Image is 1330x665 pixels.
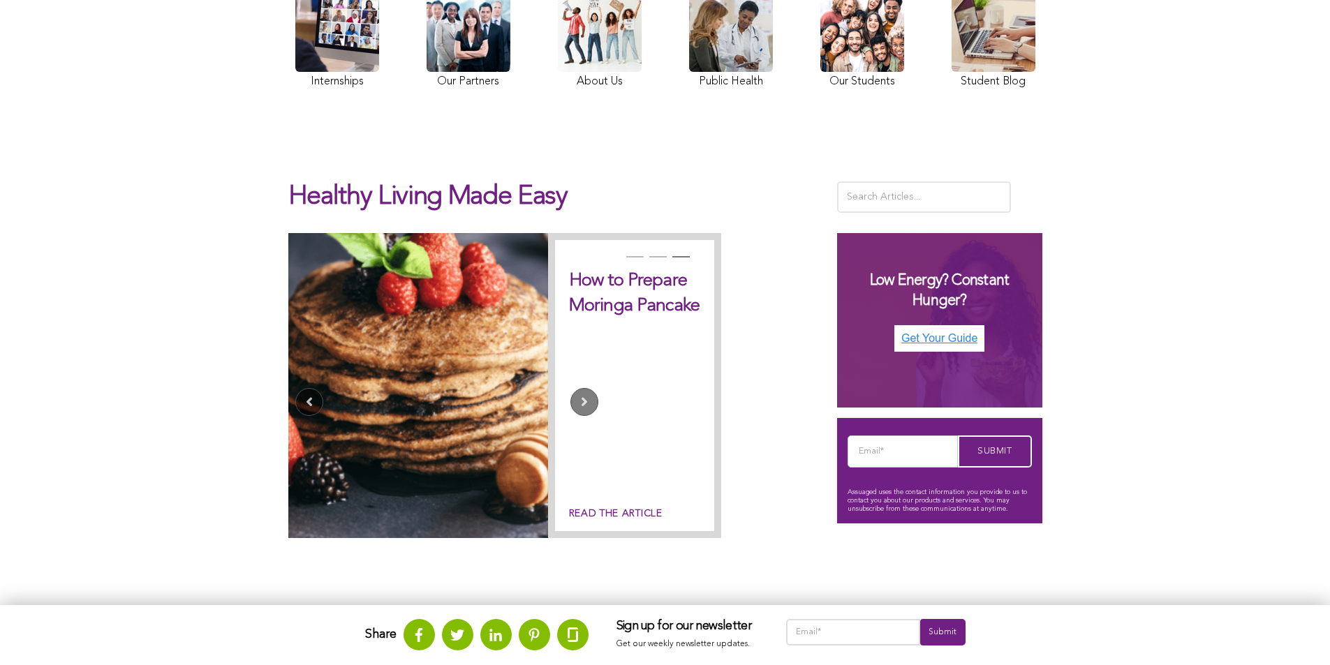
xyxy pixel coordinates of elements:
[920,619,965,645] input: Submit
[894,325,984,352] img: Get Your Guide
[672,256,686,270] button: 3 of 3
[616,637,758,652] p: Get our weekly newsletter updates.
[786,619,921,645] input: Email*
[848,488,1032,513] p: Assuaged uses the contact information you provide to us to contact you about our products and ser...
[851,271,1028,311] h3: Low Energy? Constant Hunger?
[958,435,1032,468] input: Submit
[570,388,598,416] button: Next
[569,507,663,521] a: Read the article
[626,256,640,270] button: 1 of 3
[1260,598,1330,665] iframe: Chat Widget
[649,256,663,270] button: 2 of 3
[848,435,958,468] input: Email*
[569,268,700,319] h2: How to Prepare Moringa Pancake
[365,628,397,641] strong: Share
[288,181,816,226] h1: Healthy Living Made Easy
[616,619,758,634] h3: Sign up for our newsletter
[295,388,323,416] button: Previous
[568,627,578,642] img: glassdoor.svg
[837,181,1012,213] input: Search Articles...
